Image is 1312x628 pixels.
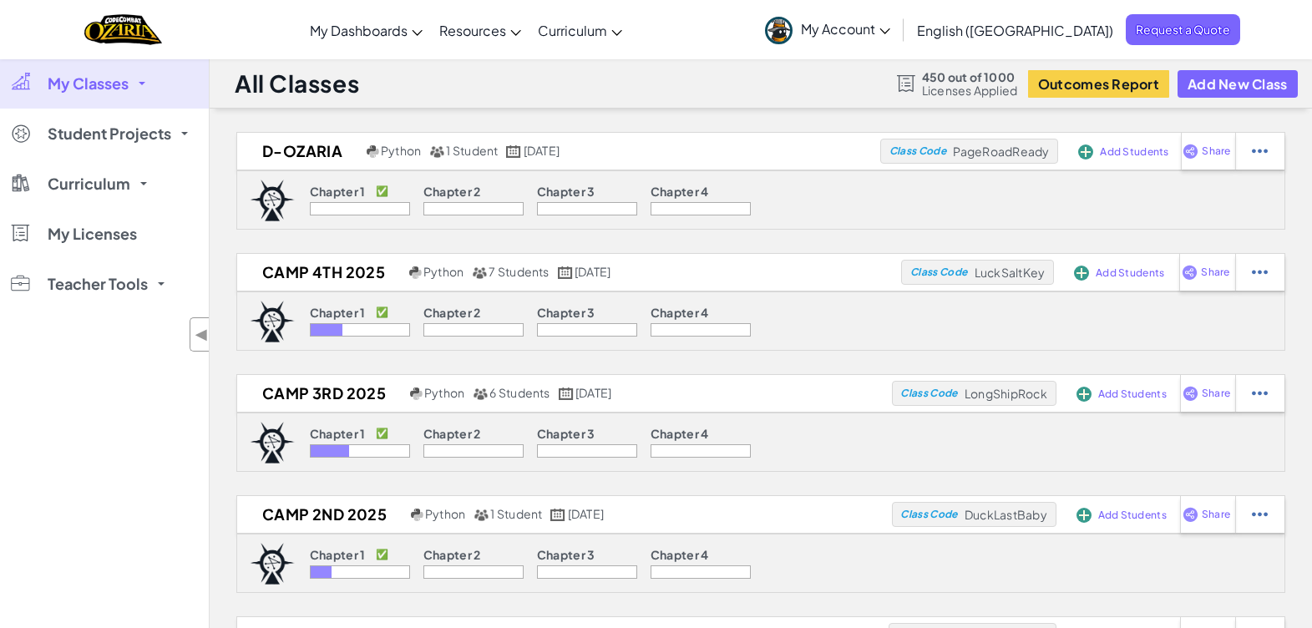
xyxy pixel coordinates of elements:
span: 6 Students [489,385,550,400]
p: Chapter 4 [651,427,709,440]
p: Chapter 3 [537,306,595,319]
a: Ozaria by CodeCombat logo [84,13,162,47]
img: calendar.svg [558,266,573,279]
p: Chapter 4 [651,185,709,198]
p: Chapter 4 [651,548,709,561]
p: Chapter 1 [310,306,366,319]
h1: All Classes [235,68,359,99]
img: IconAddStudents.svg [1074,266,1089,281]
span: Share [1202,388,1230,398]
p: Chapter 3 [537,548,595,561]
span: ◀ [195,322,209,347]
span: My Classes [48,76,129,91]
img: IconStudentEllipsis.svg [1252,386,1268,401]
span: My Dashboards [310,22,408,39]
button: Outcomes Report [1028,70,1169,98]
span: Share [1201,267,1229,277]
span: LongShipRock [965,386,1047,401]
span: Student Projects [48,126,171,141]
img: IconStudentEllipsis.svg [1252,507,1268,522]
span: 1 Student [446,143,498,158]
a: Camp 3rd 2025 Python 6 Students [DATE] [237,381,892,406]
img: IconAddStudents.svg [1076,387,1092,402]
p: Chapter 1 [310,427,366,440]
p: Chapter 2 [423,185,481,198]
img: IconShare_Purple.svg [1183,386,1198,401]
h2: Camp 2nd 2025 [237,502,407,527]
p: Chapter 2 [423,427,481,440]
span: Add Students [1100,147,1168,157]
img: IconShare_Purple.svg [1182,265,1198,280]
span: Class Code [910,267,967,277]
img: calendar.svg [550,509,565,521]
span: 450 out of 1000 [922,70,1018,84]
span: Add Students [1096,268,1164,278]
img: IconAddStudents.svg [1076,508,1092,523]
a: Curriculum [529,8,631,53]
h2: Camp 3rd 2025 [237,381,406,406]
span: [DATE] [524,143,560,158]
span: [DATE] [575,264,610,279]
span: Teacher Tools [48,276,148,291]
span: My Account [801,20,890,38]
img: python.png [411,509,423,521]
a: Request a Quote [1126,14,1240,45]
span: PageRoadReady [953,144,1049,159]
span: LuckSaltKey [975,265,1046,280]
h2: D-Ozaria [237,139,362,164]
img: MultipleUsers.png [472,266,487,279]
span: [DATE] [568,506,604,521]
img: logo [250,422,295,463]
a: D-Ozaria Python 1 Student [DATE] [237,139,880,164]
span: 1 Student [490,506,542,521]
p: Chapter 1 [310,548,366,561]
span: Python [423,264,464,279]
img: IconShare_Purple.svg [1183,507,1198,522]
a: Resources [431,8,529,53]
span: Python [424,385,464,400]
span: Share [1202,509,1230,519]
p: Chapter 3 [537,185,595,198]
h2: Camp 4th 2025 [237,260,405,285]
img: MultipleUsers.png [473,387,488,400]
span: [DATE] [575,385,611,400]
p: ✅ [376,548,388,561]
img: avatar [765,17,793,44]
a: Camp 2nd 2025 Python 1 Student [DATE] [237,502,892,527]
p: Chapter 2 [423,306,481,319]
span: 7 Students [489,264,549,279]
p: Chapter 3 [537,427,595,440]
img: logo [250,543,295,585]
img: IconStudentEllipsis.svg [1252,144,1268,159]
img: MultipleUsers.png [474,509,489,521]
button: Add New Class [1178,70,1298,98]
span: Curriculum [538,22,607,39]
img: python.png [410,387,423,400]
span: Add Students [1098,389,1167,399]
img: IconShare_Purple.svg [1183,144,1198,159]
a: My Dashboards [301,8,431,53]
span: Python [425,506,465,521]
img: calendar.svg [559,387,574,400]
img: IconStudentEllipsis.svg [1252,265,1268,280]
img: python.png [409,266,422,279]
span: DuckLastBaby [965,507,1047,522]
span: Share [1202,146,1230,156]
img: MultipleUsers.png [429,145,444,158]
a: Camp 4th 2025 Python 7 Students [DATE] [237,260,901,285]
p: Chapter 2 [423,548,481,561]
span: Add Students [1098,510,1167,520]
span: Class Code [889,146,946,156]
a: My Account [757,3,899,56]
p: ✅ [376,427,388,440]
p: ✅ [376,185,388,198]
span: Python [381,143,421,158]
span: English ([GEOGRAPHIC_DATA]) [917,22,1113,39]
p: Chapter 4 [651,306,709,319]
p: ✅ [376,306,388,319]
span: Class Code [900,388,957,398]
span: My Licenses [48,226,137,241]
img: python.png [367,145,379,158]
span: Curriculum [48,176,130,191]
